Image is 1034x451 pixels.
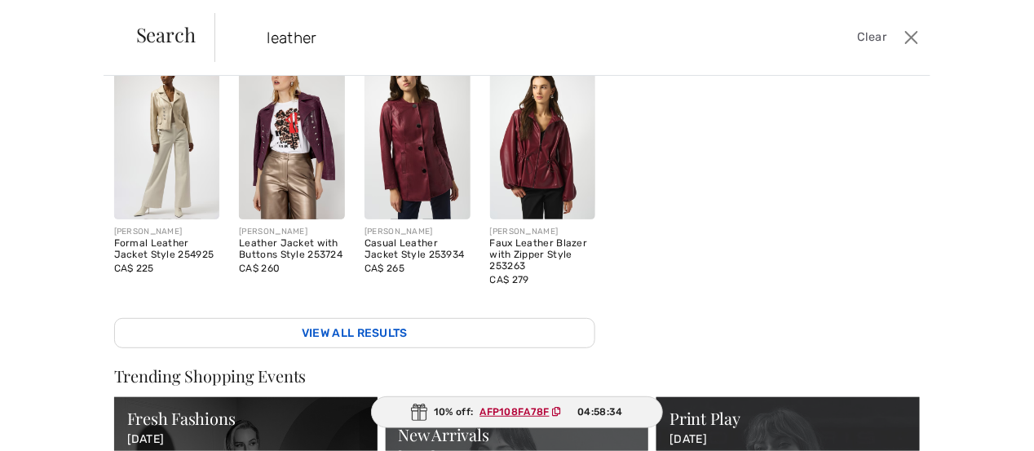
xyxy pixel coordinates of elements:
div: [PERSON_NAME] [490,226,596,238]
div: 10% off: [371,396,663,428]
button: Close [900,24,925,51]
img: Leather Jacket with Buttons Style 253724. Plum [239,61,345,220]
p: [DATE] [127,433,365,447]
span: Search [136,24,196,44]
span: CA$ 265 [365,263,404,274]
span: CA$ 260 [239,263,280,274]
div: Print Play [669,410,907,427]
div: Faux Leather Blazer with Zipper Style 253263 [490,238,596,272]
img: Gift.svg [411,404,427,421]
img: Casual Leather Jacket Style 253934. Merlot [365,61,471,220]
div: Casual Leather Jacket Style 253934 [365,238,471,261]
div: Leather Jacket with Buttons Style 253724 [239,238,345,261]
div: [PERSON_NAME] [114,226,220,238]
div: Trending Shopping Events [114,368,921,384]
div: Fresh Finds — The Latest New Arrivals [399,410,636,443]
span: 04:58:34 [577,405,622,419]
img: Formal Leather Jacket Style 254925. Gold [114,61,220,220]
span: Chat [36,11,69,26]
span: Clear [857,29,887,46]
img: Faux Leather Blazer with Zipper Style 253263. Merlot [490,61,596,220]
div: [PERSON_NAME] [365,226,471,238]
input: TYPE TO SEARCH [254,13,738,62]
span: CA$ 225 [114,263,154,274]
a: View All Results [114,318,596,348]
p: [DATE] [669,433,907,447]
div: Formal Leather Jacket Style 254925 [114,238,220,261]
ins: AFP108FA78F [480,406,550,418]
span: CA$ 279 [490,274,529,285]
div: Fresh Fashions [127,410,365,427]
div: [PERSON_NAME] [239,226,345,238]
